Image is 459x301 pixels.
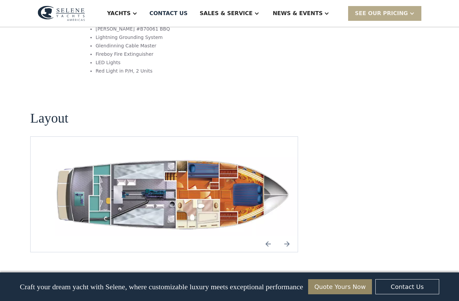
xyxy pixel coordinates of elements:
[20,283,303,291] p: Craft your dream yacht with Selene, where customizable luxury meets exceptional performance
[260,236,276,252] img: icon
[273,9,323,17] div: News & EVENTS
[375,279,439,294] a: Contact Us
[95,26,241,33] li: [PERSON_NAME] #B70061 BBQ
[279,236,295,252] a: Next slide
[200,9,252,17] div: Sales & Service
[95,51,241,58] li: Fireboy Fire Extinguisher
[260,236,276,252] a: Previous slide
[95,42,241,49] li: Glendinning Cable Master
[1,258,91,270] span: We respect your time - only the good stuff, never spam.
[279,236,295,252] img: icon
[1,236,97,254] span: Tick the box below to receive occasional updates, exclusive offers, and VIP access via text message.
[2,281,92,292] span: Reply STOP to unsubscribe at any time.
[2,279,7,285] input: Yes, I'd like to receive SMS updates.Reply STOP to unsubscribe at any time.
[150,9,188,17] div: Contact US
[9,281,81,286] strong: Yes, I'd like to receive SMS updates.
[95,59,241,66] li: LED Lights
[107,9,131,17] div: Yachts
[95,34,241,41] li: Lightning Grounding System
[95,68,241,75] li: Red Light in P/H, 2 Units
[308,279,372,294] a: Quote Yours Now
[348,6,421,20] div: SEE Our Pricing
[47,153,303,236] div: 3 / 3
[38,6,85,21] img: logo
[355,9,408,17] div: SEE Our Pricing
[47,153,303,236] a: open lightbox
[30,111,68,126] h2: Layout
